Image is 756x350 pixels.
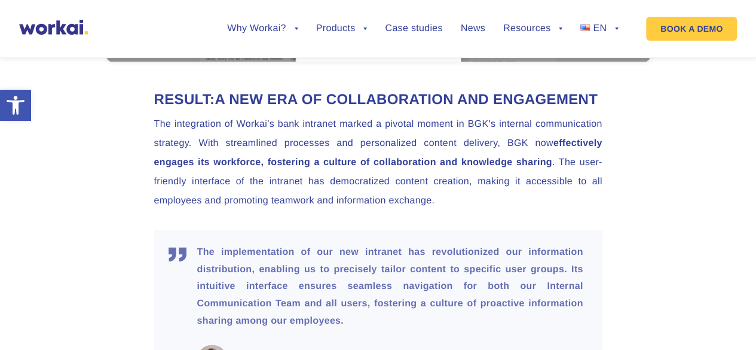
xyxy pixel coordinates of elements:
strong: effectively engages its workforce, fostering a culture of collaboration and knowledge sharing [154,138,602,168]
a: Products [316,24,368,34]
strong: Result: [154,92,215,108]
span: EN [593,23,607,34]
h2: A new era of collaboration and engagement [154,90,602,109]
p: The implementation of our new intranet has revolutionized our information distribution, enabling ... [197,244,583,330]
a: Resources [503,24,562,34]
a: Case studies [385,24,442,34]
a: EN [580,24,619,34]
p: The integration of Workai’s bank intranet marked a pivotal moment in BGK’s internal communication... [154,115,602,211]
a: BOOK A DEMO [646,17,737,41]
a: Why Workai? [227,24,298,34]
a: News [461,24,485,34]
